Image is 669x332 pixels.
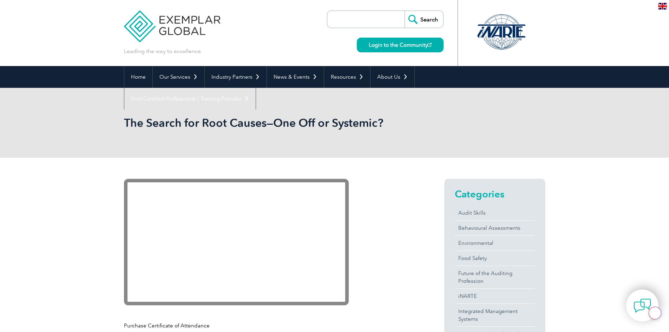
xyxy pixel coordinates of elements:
a: Login to the Community [357,38,444,52]
img: contact-chat.png [634,297,651,314]
a: Industry Partners [205,66,267,88]
a: Environmental [455,236,535,250]
h1: The Search for Root Causes—One Off or Systemic? [124,116,394,130]
a: Home [124,66,152,88]
a: Our Services [153,66,204,88]
a: iNARTE [455,289,535,304]
p: Leading the way to excellence [124,47,201,55]
a: Integrated Management Systems [455,304,535,326]
a: Audit Skills [455,206,535,220]
a: Behavioural Assessments [455,221,535,235]
a: Food Safety [455,251,535,266]
a: Find Certified Professional / Training Provider [124,88,256,110]
a: About Us [370,66,414,88]
a: Resources [324,66,370,88]
img: en [658,3,667,9]
input: Search [405,11,443,28]
a: Future of the Auditing Profession [455,266,535,288]
h2: Categories [455,188,535,200]
a: News & Events [267,66,324,88]
img: open_square.png [428,43,432,47]
p: Purchase Certificate of Attendance [124,322,419,330]
iframe: YouTube video player [124,179,349,305]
